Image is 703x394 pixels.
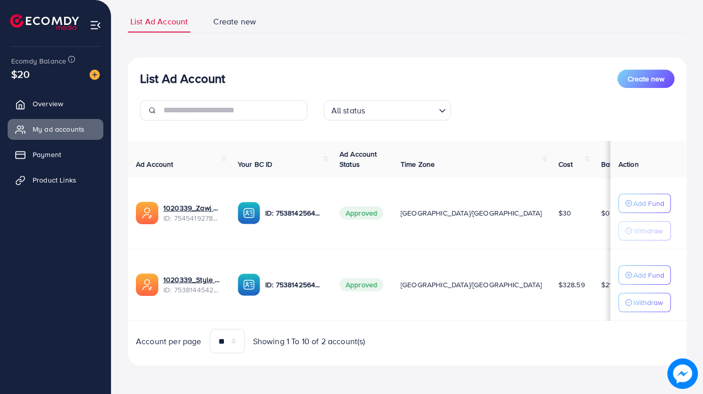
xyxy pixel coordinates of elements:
[140,71,225,86] h3: List Ad Account
[617,70,674,88] button: Create new
[163,275,221,295] div: <span class='underline'>1020339_Style aura_1755111058702</span></br>7538144542424301584
[136,274,158,296] img: ic-ads-acc.e4c84228.svg
[213,16,256,27] span: Create new
[401,280,542,290] span: [GEOGRAPHIC_DATA]/[GEOGRAPHIC_DATA]
[618,293,671,312] button: Withdraw
[401,159,435,169] span: Time Zone
[10,14,79,30] img: logo
[33,124,85,134] span: My ad accounts
[238,159,273,169] span: Your BC ID
[8,119,103,139] a: My ad accounts
[163,275,221,285] a: 1020339_Style aura_1755111058702
[324,100,451,120] div: Search for option
[558,159,573,169] span: Cost
[136,202,158,224] img: ic-ads-acc.e4c84228.svg
[33,149,61,160] span: Payment
[253,336,365,347] span: Showing 1 To 10 of 2 account(s)
[136,159,174,169] span: Ad Account
[340,278,383,291] span: Approved
[136,336,202,347] span: Account per page
[11,67,30,81] span: $20
[90,70,100,80] img: image
[8,94,103,114] a: Overview
[601,280,622,290] span: $21.93
[633,197,664,209] p: Add Fund
[618,159,639,169] span: Action
[265,207,323,219] p: ID: 7538142564612849682
[633,269,664,281] p: Add Fund
[558,280,585,290] span: $328.59
[618,221,671,240] button: Withdraw
[11,56,66,66] span: Ecomdy Balance
[667,358,698,389] img: image
[401,208,542,218] span: [GEOGRAPHIC_DATA]/[GEOGRAPHIC_DATA]
[8,144,103,165] a: Payment
[265,279,323,291] p: ID: 7538142564612849682
[8,170,103,190] a: Product Links
[633,296,663,309] p: Withdraw
[368,101,434,118] input: Search for option
[130,16,188,27] span: List Ad Account
[628,74,664,84] span: Create new
[329,103,368,118] span: All status
[90,19,101,31] img: menu
[340,149,377,169] span: Ad Account Status
[633,225,663,237] p: Withdraw
[163,213,221,223] span: ID: 7545419278074380306
[558,208,571,218] span: $30
[601,208,610,218] span: $0
[618,265,671,285] button: Add Fund
[618,194,671,213] button: Add Fund
[163,203,221,224] div: <span class='underline'>1020339_Zawj Officials_1756805066440</span></br>7545419278074380306
[238,274,260,296] img: ic-ba-acc.ded83a64.svg
[601,159,628,169] span: Balance
[163,285,221,295] span: ID: 7538144542424301584
[340,206,383,220] span: Approved
[238,202,260,224] img: ic-ba-acc.ded83a64.svg
[163,203,221,213] a: 1020339_Zawj Officials_1756805066440
[33,175,76,185] span: Product Links
[33,99,63,109] span: Overview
